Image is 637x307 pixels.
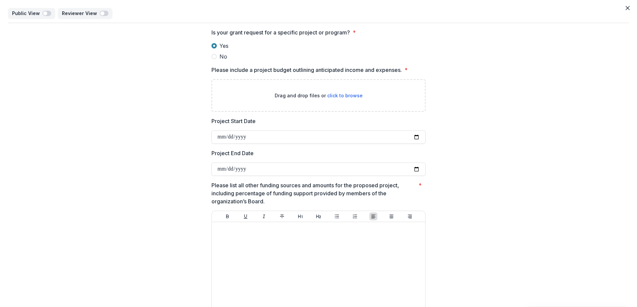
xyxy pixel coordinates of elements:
button: Heading 2 [314,212,323,220]
button: Reviewer View [58,8,112,19]
button: Bullet List [333,212,341,220]
p: Drag and drop files or [275,92,363,99]
p: Project End Date [211,149,254,157]
p: Please include a project budget outlining anticipated income and expenses. [211,66,402,74]
button: Strike [278,212,286,220]
button: Close [622,3,633,13]
p: Please list all other funding sources and amounts for the proposed project, including percentage ... [211,181,416,205]
button: Bold [223,212,232,220]
p: Reviewer View [62,11,100,16]
button: Italicize [260,212,268,220]
button: Ordered List [351,212,359,220]
span: Yes [219,42,229,50]
button: Public View [8,8,55,19]
p: Is your grant request for a specific project or program? [211,28,350,36]
span: click to browse [327,93,363,98]
button: Underline [242,212,250,220]
button: Align Left [369,212,377,220]
button: Align Center [387,212,395,220]
button: Heading 1 [296,212,304,220]
span: No [219,53,227,61]
button: Align Right [406,212,414,220]
p: Project Start Date [211,117,256,125]
p: Public View [12,11,42,16]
